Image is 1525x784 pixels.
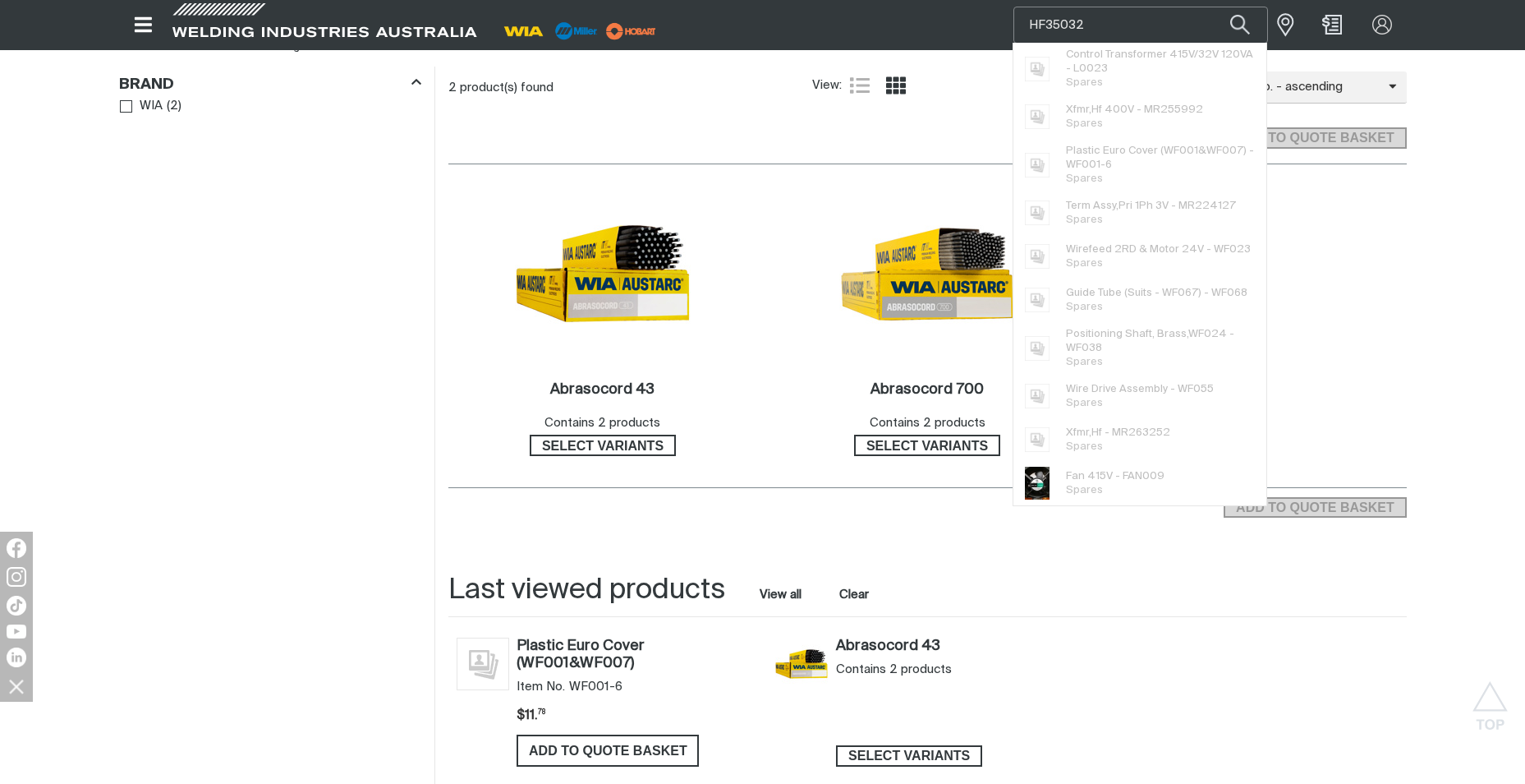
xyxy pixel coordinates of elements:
span: Spares [1066,258,1103,269]
input: Product name or item number... [1014,7,1267,43]
span: Guide Tube (Suits - WF067) - WF068 [1066,286,1247,300]
span: Wirefeed 2RD & Motor 24V - WF023 [1066,242,1251,256]
img: miller [601,19,661,44]
img: TikTok [7,596,26,616]
span: WF001-6 [569,679,622,695]
img: YouTube [7,625,26,639]
img: Facebook [7,538,26,558]
span: Select variants [856,435,999,456]
img: Instagram [7,567,26,587]
img: LinkedIn [7,648,26,667]
span: $11. [517,709,545,722]
a: Abrasocord 700 [870,380,984,399]
aside: Filters [119,67,421,118]
section: Product list controls [448,67,1407,108]
div: Contains 2 products [544,414,660,433]
article: Abrasocord 43 (Abrasocord 43) [767,634,1086,770]
span: Spares [1066,357,1103,367]
span: Plastic Euro Cover (WF001&WF007) - WF001-6 [1066,144,1254,172]
span: View: [812,76,842,95]
span: Spares [1066,485,1103,496]
a: Plastic Euro Cover (WF001&WF007) [517,638,759,673]
img: Abrasocord 43 [515,186,691,362]
span: Spares [1066,77,1103,88]
a: Abrasocord 43 [836,638,1078,656]
span: Xfmr,Hf - MR263252 [1066,426,1170,440]
a: Select variants of Abrasocord 43 [836,745,982,767]
img: No image for this product [457,638,509,690]
a: miller [601,25,661,37]
a: Select variants of Abrasocord 43 [530,435,676,456]
div: 2 [448,80,812,96]
span: WIA [140,97,163,116]
sup: 78 [538,709,545,716]
div: Contains 2 products [870,414,985,433]
a: View all last viewed products [760,587,802,603]
span: Xfmr,Hf 400V - MR255992 [1066,103,1203,117]
img: Abrasocord 43 [775,638,828,690]
span: ADD TO QUOTE BASKET [518,740,697,761]
span: product(s) found [460,81,554,94]
section: Add to cart control [448,108,1407,154]
img: hide socials [2,672,30,700]
a: Abrasocord 43 [550,380,655,399]
a: Shopping cart (0 product(s)) [1319,15,1345,35]
section: Add to cart control [1224,492,1406,519]
button: Scroll to top [1472,681,1509,718]
button: Add selected products to the shopping cart [1224,497,1406,519]
span: Fan 415V - FAN009 [1066,469,1164,483]
span: Spares [1066,118,1103,129]
span: Select variants [531,435,674,456]
article: Plastic Euro Cover (WF001&WF007) (WF001-6) [448,634,768,770]
span: Select variants [838,745,981,767]
div: Price [517,708,759,725]
button: Add selected products to the shopping cart [1224,127,1406,149]
h2: Abrasocord 700 [870,382,984,397]
button: Search products [1212,7,1268,44]
button: Add Plastic Euro Cover (WF001&WF007) to the shopping cart [517,735,699,767]
a: Select variants of Abrasocord 700 [854,435,1000,456]
h3: Brand [119,76,174,95]
span: Spares [1066,302,1103,312]
h2: Last viewed products [448,572,725,609]
span: Item No. - ascending [1212,78,1389,97]
span: Item No. [517,679,565,695]
span: Control Transformer 415V/32V 120VA - L0023 [1066,48,1254,76]
div: Contains 2 products [836,662,1078,678]
span: Term Assy,Pri 1Ph 3V - MR224127 [1066,199,1236,213]
a: List view [850,76,870,95]
span: ( 2 ) [167,97,181,116]
span: Spares [1066,214,1103,225]
span: Wire Drive Assembly - WF055 [1066,382,1214,396]
span: ADD TO QUOTE BASKET [1225,497,1404,519]
h2: Abrasocord 43 [550,382,655,397]
ul: Suggestions [1013,43,1266,505]
span: ADD TO QUOTE BASKET [1225,127,1404,149]
span: Spares [1066,398,1103,408]
span: Spares [1066,173,1103,184]
span: Spares [1066,441,1103,452]
a: WIA [120,95,163,118]
button: Clear all last viewed products [836,583,873,606]
img: Abrasocord 700 [839,186,1015,362]
div: Brand [119,72,421,95]
ul: Brand [120,95,420,118]
span: Positioning Shaft, Brass,WF024 - WF038 [1066,327,1254,355]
